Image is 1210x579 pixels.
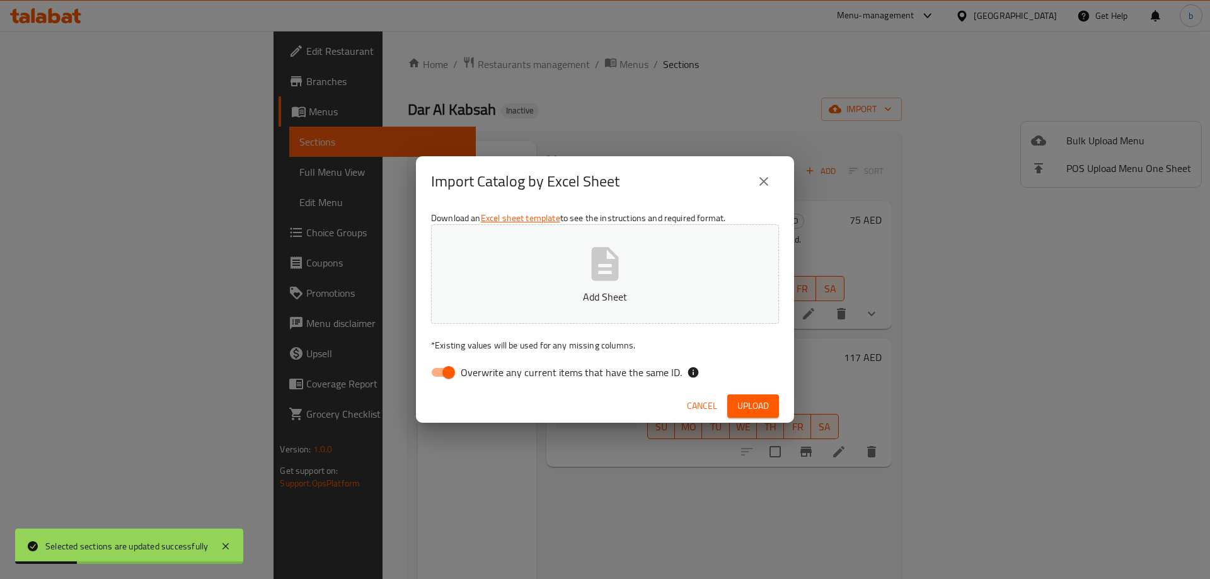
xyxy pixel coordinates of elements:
[416,207,794,389] div: Download an to see the instructions and required format.
[431,171,619,192] h2: Import Catalog by Excel Sheet
[431,339,779,352] p: Existing values will be used for any missing columns.
[461,365,682,380] span: Overwrite any current items that have the same ID.
[481,210,560,226] a: Excel sheet template
[727,394,779,418] button: Upload
[431,224,779,324] button: Add Sheet
[451,289,759,304] p: Add Sheet
[687,366,700,379] svg: If the overwrite option isn't selected, then the items that match an existing ID will be ignored ...
[687,398,717,414] span: Cancel
[682,394,722,418] button: Cancel
[749,166,779,197] button: close
[737,398,769,414] span: Upload
[45,539,208,553] div: Selected sections are updated successfully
